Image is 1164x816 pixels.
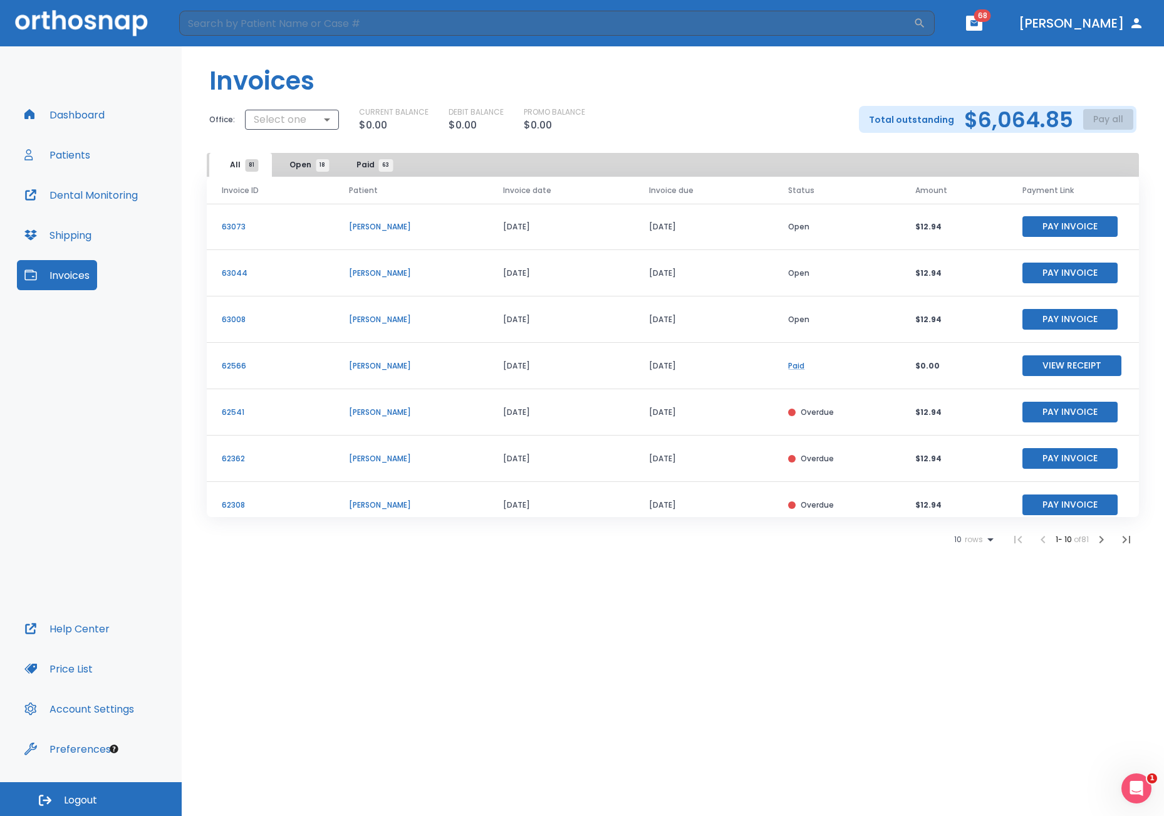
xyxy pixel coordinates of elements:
td: [DATE] [488,250,634,296]
button: Invoices [17,260,97,290]
span: Payment Link [1022,185,1074,196]
button: Dashboard [17,100,112,130]
p: 63044 [222,268,319,279]
p: [PERSON_NAME] [349,360,473,372]
td: [DATE] [634,250,774,296]
div: tabs [209,153,405,177]
p: Overdue [801,500,834,511]
p: $12.94 [915,453,992,464]
span: 1 - 10 [1056,534,1074,545]
button: Preferences [17,734,118,764]
div: Tooltip anchor [108,743,120,755]
p: [PERSON_NAME] [349,221,473,233]
button: Pay Invoice [1022,494,1118,515]
span: Status [788,185,814,196]
td: [DATE] [488,343,634,389]
p: $0.00 [524,118,552,133]
a: Shipping [17,220,99,250]
h2: $6,064.85 [964,110,1073,129]
span: 81 [245,159,258,172]
h1: Invoices [209,62,314,100]
span: Invoice ID [222,185,259,196]
span: Logout [64,793,97,807]
p: [PERSON_NAME] [349,314,473,325]
button: Patients [17,140,98,170]
td: [DATE] [488,436,634,482]
a: Pay Invoice [1022,221,1118,231]
td: [DATE] [634,296,774,343]
a: Pay Invoice [1022,406,1118,417]
p: $12.94 [915,268,992,279]
span: Invoice due [649,185,694,196]
span: All [230,159,252,170]
p: 62308 [222,500,319,511]
a: Pay Invoice [1022,452,1118,463]
button: View Receipt [1022,355,1121,376]
td: [DATE] [634,389,774,436]
p: $0.00 [915,360,992,372]
td: Open [773,204,900,250]
td: [DATE] [634,343,774,389]
td: Open [773,296,900,343]
p: [PERSON_NAME] [349,407,473,418]
span: 1 [1147,773,1157,783]
p: CURRENT BALANCE [359,107,429,118]
button: Pay Invoice [1022,263,1118,283]
button: [PERSON_NAME] [1014,12,1149,34]
img: Orthosnap [15,10,148,36]
p: $0.00 [359,118,387,133]
button: Price List [17,654,100,684]
p: DEBIT BALANCE [449,107,504,118]
a: Pay Invoice [1022,313,1118,324]
span: Amount [915,185,947,196]
a: Pay Invoice [1022,499,1118,510]
span: of 81 [1074,534,1089,545]
button: Help Center [17,614,117,644]
span: 63 [378,159,393,172]
p: Overdue [801,453,834,464]
p: Overdue [801,407,834,418]
p: 63073 [222,221,319,233]
a: Pay Invoice [1022,267,1118,278]
p: $12.94 [915,407,992,418]
button: Account Settings [17,694,142,724]
td: [DATE] [634,204,774,250]
span: 10 [954,535,962,544]
p: PROMO BALANCE [524,107,585,118]
p: $12.94 [915,314,992,325]
button: Pay Invoice [1022,216,1118,237]
td: [DATE] [488,389,634,436]
td: [DATE] [488,204,634,250]
p: [PERSON_NAME] [349,453,473,464]
td: [DATE] [488,482,634,528]
span: Invoice date [503,185,551,196]
span: Open [289,159,323,170]
button: Pay Invoice [1022,309,1118,330]
p: $12.94 [915,221,992,233]
p: [PERSON_NAME] [349,500,473,511]
p: $0.00 [449,118,477,133]
a: Paid [788,360,804,371]
span: rows [962,535,983,544]
span: 18 [316,159,329,172]
td: [DATE] [488,296,634,343]
p: 63008 [222,314,319,325]
span: Patient [349,185,378,196]
p: $12.94 [915,500,992,511]
span: Paid [356,159,386,170]
span: 68 [974,9,991,22]
td: Open [773,250,900,296]
a: View Receipt [1022,360,1121,370]
p: 62541 [222,407,319,418]
div: Select one [245,107,339,132]
p: 62566 [222,360,319,372]
iframe: Intercom live chat [1121,773,1151,803]
button: Dental Monitoring [17,180,145,210]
